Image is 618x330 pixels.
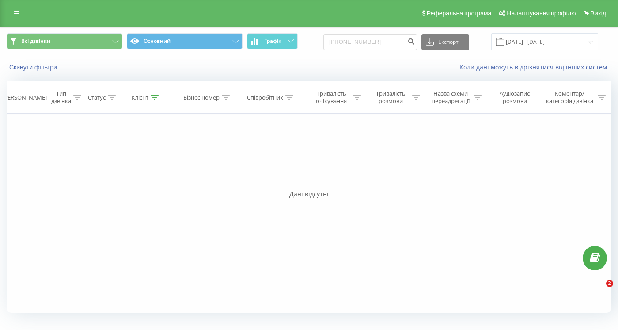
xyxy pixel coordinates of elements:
[507,10,576,17] span: Налаштування профілю
[312,90,351,105] div: Тривалість очікування
[2,94,47,101] div: [PERSON_NAME]
[247,94,283,101] div: Співробітник
[421,34,469,50] button: Експорт
[247,33,298,49] button: Графік
[132,94,148,101] div: Клієнт
[427,10,492,17] span: Реферальна програма
[7,33,122,49] button: Всі дзвінки
[183,94,220,101] div: Бізнес номер
[544,90,595,105] div: Коментар/категорія дзвінка
[459,63,611,71] a: Коли дані можуть відрізнятися вiд інших систем
[588,280,609,301] iframe: Intercom live chat
[127,33,243,49] button: Основний
[7,190,611,199] div: Дані відсутні
[7,63,61,71] button: Скинути фільтри
[371,90,410,105] div: Тривалість розмови
[430,90,471,105] div: Назва схеми переадресації
[21,38,50,45] span: Всі дзвінки
[606,280,613,287] span: 2
[323,34,417,50] input: Пошук за номером
[591,10,606,17] span: Вихід
[88,94,106,101] div: Статус
[264,38,281,44] span: Графік
[51,90,71,105] div: Тип дзвінка
[492,90,538,105] div: Аудіозапис розмови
